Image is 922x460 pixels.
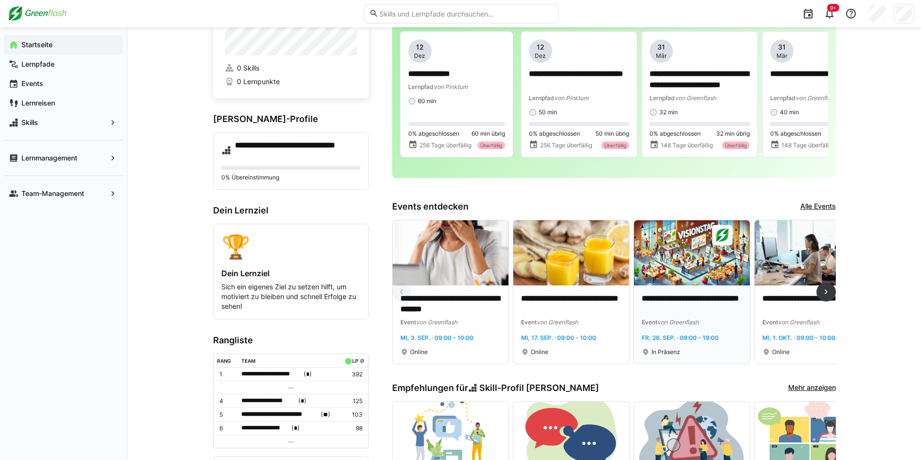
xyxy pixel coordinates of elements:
p: 4 [219,397,234,405]
input: Skills und Lernpfade durchsuchen… [379,9,553,18]
span: von Greenflash [675,94,716,102]
span: von Greenflash [537,318,578,326]
span: Skill-Profil [PERSON_NAME] [479,383,599,393]
a: Mehr anzeigen [788,383,836,393]
h3: Rangliste [213,335,369,346]
span: von Greenflash [795,94,837,102]
a: Alle Events [800,201,836,212]
div: Überfällig [722,142,750,149]
div: 🏆 [221,232,361,261]
h4: Dein Lernziel [221,268,361,278]
span: 0% abgeschlossen [529,130,580,138]
span: von Greenflash [778,318,819,326]
p: 98 [343,425,362,432]
a: 0 Skills [225,63,357,73]
span: Online [772,348,790,356]
span: ( ) [298,396,307,406]
span: Lernpfad [408,83,434,90]
span: ( ) [321,409,330,420]
span: Lernpfad [529,94,554,102]
span: Online [531,348,548,356]
span: In Präsenz [651,348,680,356]
span: 0% abgeschlossen [770,130,821,138]
span: 256 Tage überfällig [419,142,471,149]
h3: Empfehlungen für [392,383,599,393]
p: Sich ein eigenes Ziel zu setzen hilft, um motiviert zu bleiben und schnell Erfolge zu sehen! [221,282,361,311]
span: ( ) [304,369,312,379]
span: Fr, 26. Sep. · 09:00 - 19:00 [642,334,719,341]
span: von Pinktum [434,83,468,90]
span: Event [521,318,537,326]
span: 256 Tage überfällig [540,142,592,149]
span: Event [642,318,657,326]
span: 32 min übrig [716,130,750,138]
div: Rang [217,358,231,364]
span: ( ) [291,423,300,433]
p: 6 [219,425,234,432]
p: 1 [219,371,234,378]
p: 0% Übereinstimmung [221,174,361,181]
span: von Greenflash [657,318,699,326]
span: 50 min [539,108,557,116]
h3: [PERSON_NAME]-Profile [213,114,369,124]
div: Team [241,358,255,364]
span: 50 min übrig [596,130,629,138]
span: 31 [657,42,665,52]
div: Überfällig [601,142,629,149]
span: 148 Tage überfällig [781,142,833,149]
span: 40 min [780,108,799,116]
span: Lernpfad [650,94,675,102]
span: von Pinktum [554,94,588,102]
h3: Events entdecken [392,201,469,212]
span: von Greenflash [416,318,457,326]
span: 0% abgeschlossen [650,130,701,138]
p: 103 [343,411,362,419]
div: Überfällig [477,142,505,149]
p: 125 [343,397,362,405]
img: image [634,220,750,285]
span: Event [400,318,416,326]
p: 392 [343,371,362,378]
span: 60 min [418,97,436,105]
span: 12 [537,42,544,52]
span: 148 Tage überfällig [661,142,713,149]
span: 32 min [659,108,678,116]
span: Mär [656,52,667,60]
span: 0% abgeschlossen [408,130,459,138]
img: image [755,220,870,285]
span: Online [410,348,428,356]
span: Dez [535,52,546,60]
span: Mi, 17. Sep. · 09:00 - 10:00 [521,334,596,341]
span: Event [762,318,778,326]
span: Mi, 3. Sep. · 09:00 - 10:00 [400,334,473,341]
a: ø [360,356,364,364]
div: LP [352,358,358,364]
span: 31 [778,42,786,52]
p: 5 [219,411,234,419]
img: image [513,220,629,285]
span: Mi, 1. Okt. · 09:00 - 10:00 [762,334,835,341]
img: image [393,220,508,285]
span: 60 min übrig [471,130,505,138]
span: Lernpfad [770,94,795,102]
span: 0 Lernpunkte [237,77,280,87]
span: Dez [414,52,425,60]
span: 9+ [830,5,836,11]
span: 0 Skills [237,63,259,73]
span: Mär [777,52,787,60]
span: 12 [416,42,424,52]
h3: Dein Lernziel [213,205,369,216]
